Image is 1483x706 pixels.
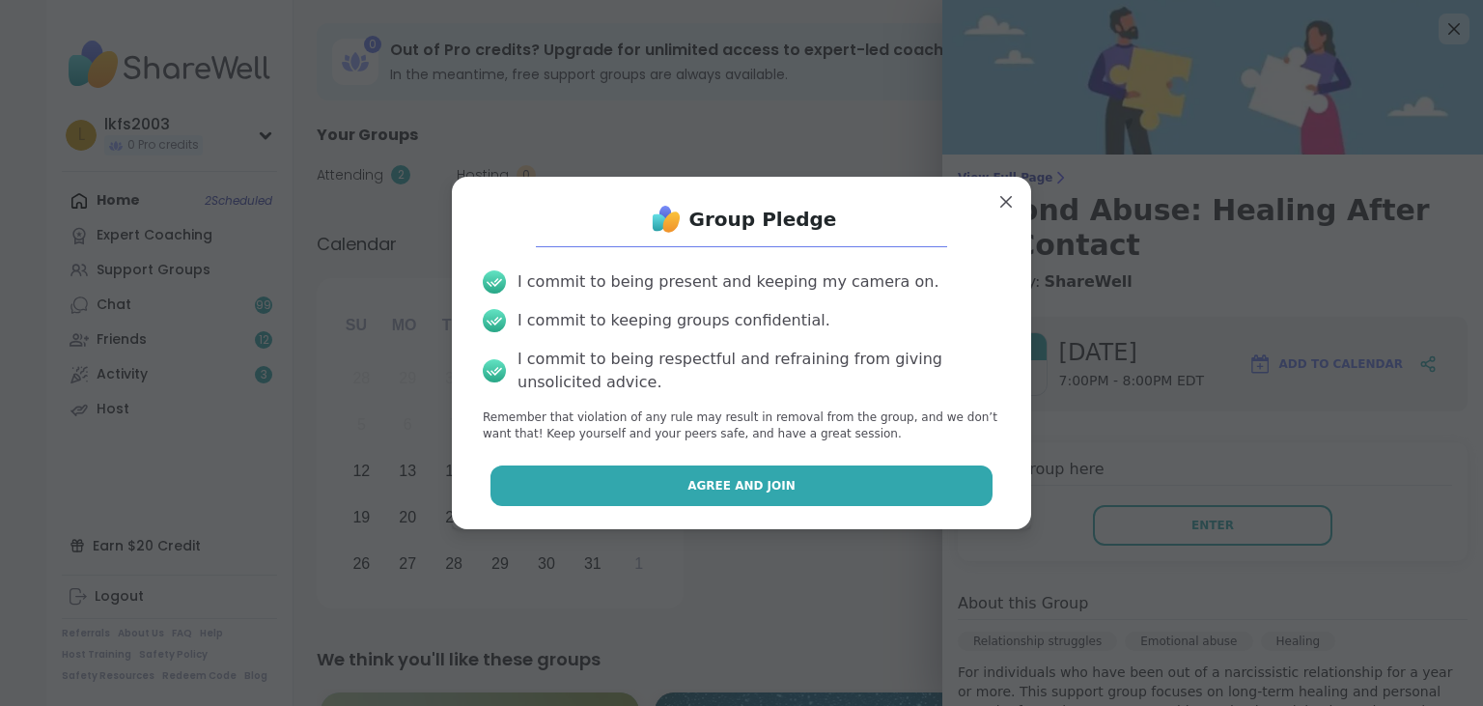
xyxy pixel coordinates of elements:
button: Agree and Join [490,466,993,506]
div: I commit to being respectful and refraining from giving unsolicited advice. [518,348,1000,394]
span: Agree and Join [687,477,796,494]
h1: Group Pledge [689,206,837,233]
img: ShareWell Logo [647,200,686,239]
div: I commit to being present and keeping my camera on. [518,270,938,294]
div: I commit to keeping groups confidential. [518,309,830,332]
p: Remember that violation of any rule may result in removal from the group, and we don’t want that!... [483,409,1000,442]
